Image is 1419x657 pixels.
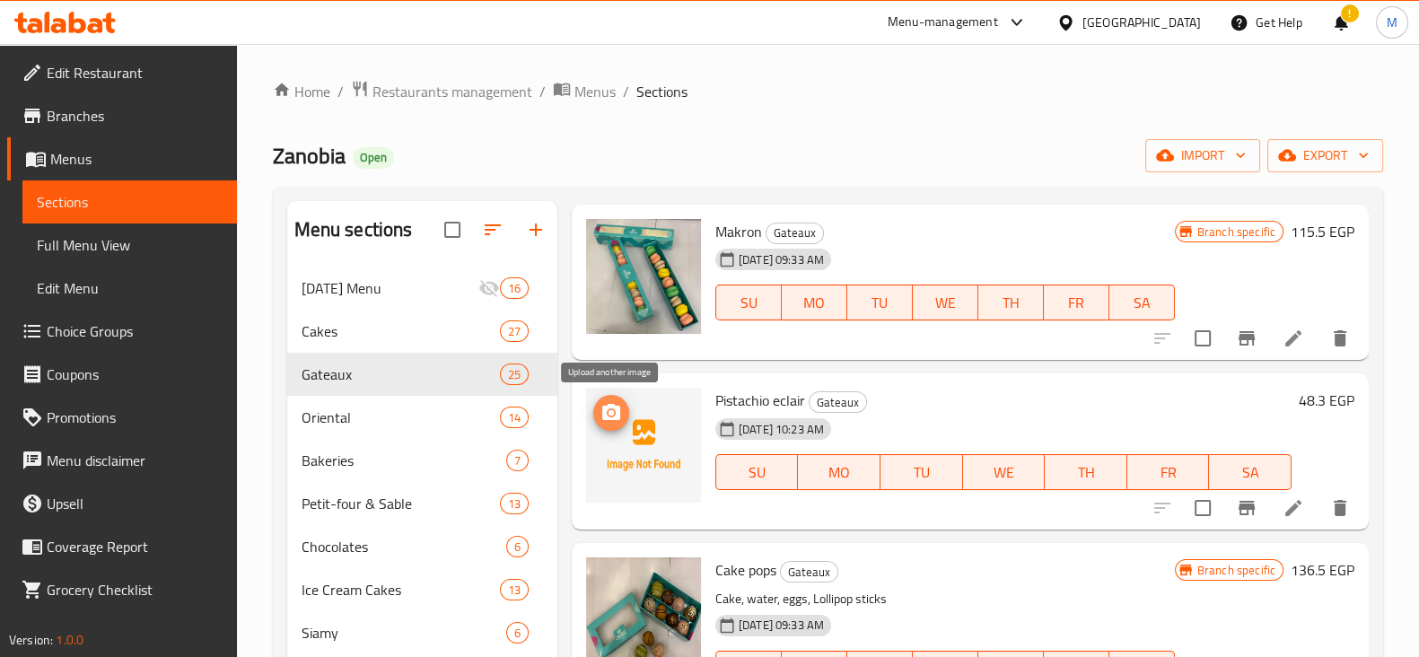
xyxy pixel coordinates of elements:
div: items [500,277,529,299]
button: WE [913,285,978,320]
span: Branches [47,105,223,127]
span: WE [920,290,971,316]
a: Sections [22,180,237,223]
div: Gateaux [809,391,867,413]
button: Add section [514,208,557,251]
span: Siamy [302,622,506,644]
span: Menus [574,81,616,102]
span: 25 [501,366,528,383]
button: TU [880,454,963,490]
span: Petit-four & Sable [302,493,500,514]
span: Sort sections [471,208,514,251]
div: Petit-four & Sable13 [287,482,557,525]
img: Pistachio eclair [586,388,701,503]
button: upload picture [593,395,629,431]
img: Makron [586,219,701,334]
a: Restaurants management [351,80,532,103]
button: TH [978,285,1044,320]
div: Gateaux [780,561,838,583]
p: Cake, water, eggs, Lollipop sticks [715,588,1175,610]
span: MO [789,290,840,316]
span: [DATE] Menu [302,277,478,299]
button: SA [1209,454,1292,490]
span: Gateaux [781,562,837,583]
span: SU [723,290,775,316]
li: / [337,81,344,102]
span: 14 [501,409,528,426]
div: items [506,536,529,557]
span: Promotions [47,407,223,428]
span: Select to update [1184,489,1222,527]
button: TU [847,285,913,320]
button: FR [1127,454,1210,490]
span: Coverage Report [47,536,223,557]
div: items [506,622,529,644]
div: [GEOGRAPHIC_DATA] [1082,13,1201,32]
span: Select to update [1184,320,1222,357]
span: 13 [501,495,528,512]
span: FR [1051,290,1102,316]
h6: 136.5 EGP [1291,557,1354,583]
div: items [500,579,529,600]
span: Gateaux [302,364,500,385]
div: items [500,364,529,385]
div: Chocolates6 [287,525,557,568]
span: Grocery Checklist [47,579,223,600]
div: [DATE] Menu16 [287,267,557,310]
span: Pistachio eclair [715,387,805,414]
span: TU [888,460,956,486]
span: Oriental [302,407,500,428]
button: export [1267,139,1383,172]
a: Edit menu item [1283,328,1304,349]
span: Sections [37,191,223,213]
button: TH [1045,454,1127,490]
span: WE [970,460,1038,486]
span: Cakes [302,320,500,342]
span: Bakeries [302,450,506,471]
a: Coupons [7,353,237,396]
span: [DATE] 09:33 AM [731,251,831,268]
span: 6 [507,539,528,556]
a: Promotions [7,396,237,439]
li: / [623,81,629,102]
a: Home [273,81,330,102]
span: Gateaux [810,392,866,413]
span: [DATE] 10:23 AM [731,421,831,438]
a: Edit menu item [1283,497,1304,519]
span: 1.0.0 [56,628,83,652]
div: Gateaux [766,223,824,244]
span: Makron [715,218,762,245]
button: delete [1318,486,1362,530]
span: M [1387,13,1397,32]
span: Edit Menu [37,277,223,299]
div: Ice Cream Cakes13 [287,568,557,611]
button: Branch-specific-item [1225,317,1268,360]
a: Edit Menu [22,267,237,310]
span: FR [1134,460,1203,486]
div: Siamy6 [287,611,557,654]
button: SU [715,454,798,490]
div: Menu-management [888,12,998,33]
span: Chocolates [302,536,506,557]
span: MO [805,460,873,486]
span: Cake pops [715,556,776,583]
a: Menu disclaimer [7,439,237,482]
span: Zanobia [273,136,346,176]
span: Select all sections [434,211,471,249]
span: Restaurants management [372,81,532,102]
span: Ice Cream Cakes [302,579,500,600]
h2: Menu sections [294,216,413,243]
button: WE [963,454,1046,490]
a: Choice Groups [7,310,237,353]
span: SU [723,460,791,486]
span: import [1160,145,1246,167]
span: Menus [50,148,223,170]
span: export [1282,145,1369,167]
span: SA [1216,460,1284,486]
div: Open [353,147,394,169]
